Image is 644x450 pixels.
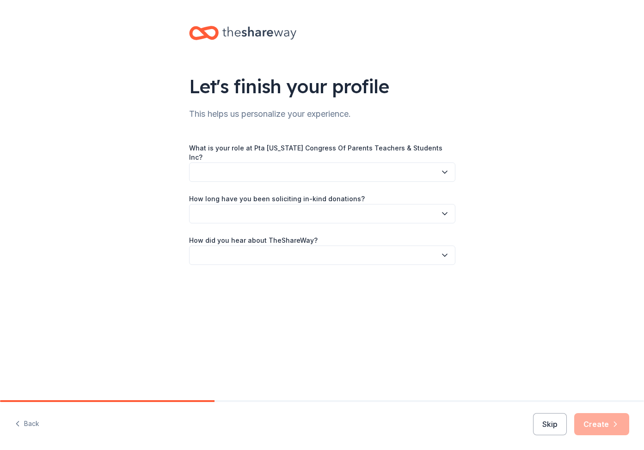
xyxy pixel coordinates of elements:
[533,413,567,435] button: Skip
[189,236,318,245] label: How did you hear about TheShareWay?
[189,194,365,204] label: How long have you been soliciting in-kind donations?
[15,414,39,434] button: Back
[189,73,455,99] div: Let's finish your profile
[189,107,455,121] div: This helps us personalize your experience.
[189,144,455,162] label: What is your role at Pta [US_STATE] Congress Of Parents Teachers & Students Inc?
